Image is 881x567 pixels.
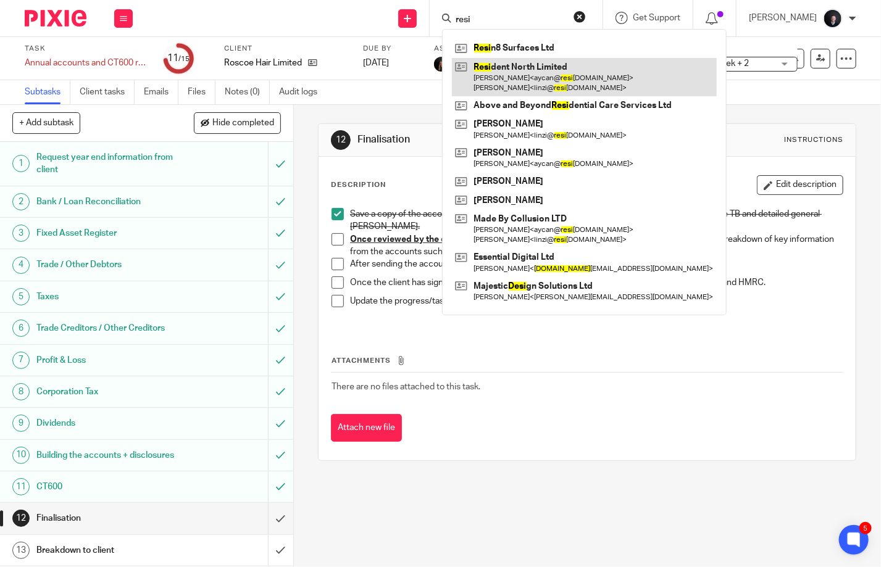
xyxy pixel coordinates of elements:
[12,478,30,495] div: 11
[859,522,872,534] div: 5
[36,478,183,496] h1: CT600
[363,59,389,67] span: [DATE]
[454,15,566,26] input: Search
[36,192,183,211] h1: Bank / Loan Reconciliation
[633,14,680,22] span: Get Support
[12,542,30,559] div: 13
[350,233,843,259] p: the accounts will be sent to the client for signature along with a breakdown of key information f...
[25,80,70,104] a: Subtasks
[225,80,270,104] a: Notes (0)
[25,10,86,27] img: Pixie
[36,383,183,401] h1: Corporation Tax
[350,295,843,307] p: Update the progress/task in the accounts sheet and on the board.
[784,135,843,145] div: Instructions
[279,80,327,104] a: Audit logs
[12,320,30,337] div: 6
[12,352,30,369] div: 7
[350,208,843,233] p: Save a copy of the accounts and CT computations in the financial statements folder along with the...
[12,447,30,464] div: 10
[25,57,148,69] div: Annual accounts and CT600 return
[12,415,30,432] div: 9
[36,255,183,274] h1: Trade / Other Debtors
[350,235,476,244] u: Once reviewed by the director,
[332,383,480,391] span: There are no files attached to this task.
[36,288,183,306] h1: Taxes
[12,383,30,400] div: 8
[331,180,386,190] p: Description
[36,319,183,337] h1: Trade Creditors / Other Creditors
[224,57,302,69] p: Roscoe Hair Limited
[12,288,30,305] div: 5
[36,509,183,528] h1: Finalisation
[224,44,348,54] label: Client
[12,155,30,172] div: 1
[757,175,843,195] button: Edit description
[350,258,843,270] p: After sending the accounts to the client, lock the period in Xero (Financial Settings).
[80,80,135,104] a: Client tasks
[434,57,449,72] img: 455A9867.jpg
[331,130,351,150] div: 12
[36,446,183,465] h1: Building the accounts + disclosures
[12,510,30,527] div: 12
[363,44,419,54] label: Due by
[674,44,798,54] label: Tags
[36,414,183,432] h1: Dividends
[194,112,281,133] button: Hide completed
[12,193,30,210] div: 2
[144,80,178,104] a: Emails
[332,357,391,364] span: Attachments
[12,225,30,242] div: 3
[331,414,402,442] button: Attach new file
[188,80,215,104] a: Files
[178,56,190,62] small: /15
[25,44,148,54] label: Task
[36,541,183,560] h1: Breakdown to client
[36,351,183,370] h1: Profit & Loss
[434,44,520,54] label: Assignee
[350,276,843,289] p: Once the client has signed both the Accounts & CT return, file the return with Companies House an...
[12,257,30,274] div: 4
[36,148,183,180] h1: Request year end information from client
[167,51,190,65] div: 11
[823,9,843,28] img: 455A2509.jpg
[574,10,586,23] button: Clear
[12,112,80,133] button: + Add subtask
[357,133,614,146] h1: Finalisation
[36,224,183,242] h1: Fixed Asset Register
[212,118,274,128] span: Hide completed
[749,12,817,24] p: [PERSON_NAME]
